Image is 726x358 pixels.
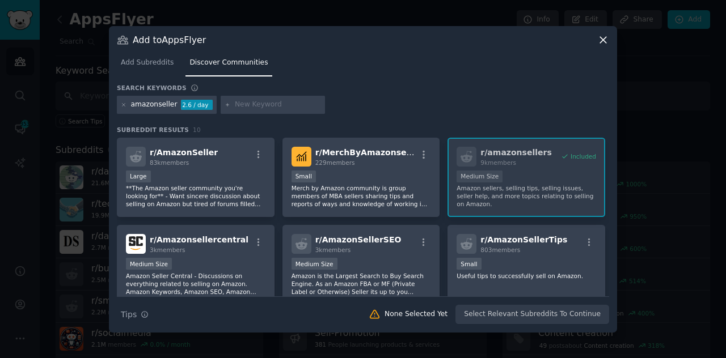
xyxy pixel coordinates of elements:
h3: Search keywords [117,84,187,92]
span: Discover Communities [189,58,268,68]
div: Medium Size [126,258,172,270]
span: r/ MerchByAmazonseller [315,148,421,157]
a: Add Subreddits [117,54,178,77]
div: None Selected Yet [385,309,448,319]
p: Amazon is the Largest Search to Buy Search Engine. As an Amazon FBA or MF (Private Label or Other... [292,272,431,296]
span: 803 members [480,246,520,253]
span: r/ AmazonSellerSEO [315,235,402,244]
p: **The Amazon seller community you're looking for** - Want sincere discussion about selling on Ama... [126,184,265,208]
h3: Add to AppsFlyer [133,34,206,46]
span: 3k members [150,246,185,253]
span: Tips [121,309,137,321]
img: MerchByAmazonseller [292,147,311,167]
a: Discover Communities [185,54,272,77]
span: Subreddit Results [117,126,189,134]
span: r/ AmazonSeller [150,148,218,157]
p: Merch by Amazon community is group members of MBA sellers sharing tips and reports of ways and kn... [292,184,431,208]
span: 83k members [150,159,189,166]
span: Add Subreddits [121,58,174,68]
div: Large [126,171,151,182]
div: Medium Size [292,258,337,270]
span: r/ Amazonsellercentral [150,235,248,244]
span: 3k members [315,246,351,253]
img: Amazonsellercentral [126,234,146,254]
button: Tips [117,305,153,325]
div: 2.6 / day [181,100,213,110]
div: amazonseller [131,100,178,110]
div: Small [457,258,481,270]
p: Amazon Seller Central - Discussions on everything related to selling on Amazon. Amazon Keywords, ... [126,272,265,296]
span: 10 [193,126,201,133]
input: New Keyword [235,100,321,110]
div: Small [292,171,316,182]
p: Useful tips to successfully sell on Amazon. [457,272,596,280]
span: r/ AmazonSellerTips [480,235,567,244]
span: 229 members [315,159,355,166]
